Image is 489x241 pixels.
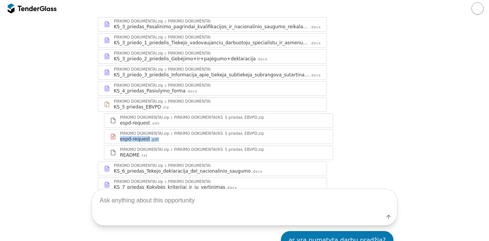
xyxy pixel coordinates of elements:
[310,25,321,30] div: .docx
[114,56,256,62] div: KS_3_priedo_2_priedelis_Gebėjimo+ir+pajėgumo+deklaracija
[168,36,210,39] div: PIRKIMO DOKUMENTAI
[114,88,186,94] div: KS_4_priedas_Pasiulymo_forma
[120,152,139,158] div: README
[98,162,327,176] a: PIRKIMO DOKUMENTAI.zipPIRKIMO DOKUMENTAIKS_6_priedas_Tekejo_deklaracija_del_nacionalinio_saugumo....
[114,100,163,104] div: PIRKIMO DOKUMENTAI.zip
[168,84,210,87] div: PIRKIMO DOKUMENTAI
[98,65,327,80] a: PIRKIMO DOKUMENTAI.zipPIRKIMO DOKUMENTAIKS_3_priedo_3_priedelis_Informacija_apie_tiekeja_subtieke...
[168,100,210,104] div: PIRKIMO DOKUMENTAI
[310,73,321,78] div: .docx
[114,84,163,87] div: PIRKIMO DOKUMENTAI.zip
[256,57,267,62] div: .docx
[114,24,309,30] div: KS_3_priedas_Pasalinimo_pagrindai_kvalifikacijos_ir_nacionalinio_saugumo_reikalavimai
[310,41,321,46] div: .docx
[251,169,262,174] div: .docx
[114,164,163,168] div: PIRKIMO DOKUMENTAI.zip
[114,72,309,78] div: KS_3_priedo_3_priedelis_Informacija_apie_tiekeja_subtiekeja_subrangova_sutartinai_veikianti_asmen...
[120,120,150,126] div: espd-request
[114,40,309,46] div: KS_3_priedo_1_priedelis_Tiekejo_vadovaujanciu_darbuotoju_specialistu_ir_asmenu_atsakingu_uz_sutar...
[140,153,147,158] div: .txt
[98,33,327,48] a: PIRKIMO DOKUMENTAI.zipPIRKIMO DOKUMENTAIKS_3_priedo_1_priedelis_Tiekejo_vadovaujanciu_darbuotoju_...
[114,68,163,71] div: PIRKIMO DOKUMENTAI.zip
[114,19,163,23] div: PIRKIMO DOKUMENTAI.zip
[98,17,327,32] a: PIRKIMO DOKUMENTAI.zipPIRKIMO DOKUMENTAIKS_3_priedas_Pasalinimo_pagrindai_kvalifikacijos_ir_nacio...
[168,68,210,71] div: PIRKIMO DOKUMENTAI
[98,81,327,96] a: PIRKIMO DOKUMENTAI.zipPIRKIMO DOKUMENTAIKS_4_priedas_Pasiulymo_forma.docx
[120,136,150,142] div: espd-request
[174,132,264,136] div: PIRKIMO DOKUMENTAI/KS_5 priedas_EBVPD.zip
[104,113,333,128] a: PIRKIMO DOKUMENTAI.zipPIRKIMO DOKUMENTAI/KS_5 priedas_EBVPD.zipespd-request.xml
[120,148,169,152] div: PIRKIMO DOKUMENTAI.zip
[114,168,251,174] div: KS_6_priedas_Tekejo_deklaracija_del_nacionalinio_saugumo
[168,164,210,168] div: PIRKIMO DOKUMENTAI
[174,148,264,152] div: PIRKIMO DOKUMENTAI/KS_5 priedas_EBVPD.zip
[120,132,169,136] div: PIRKIMO DOKUMENTAI.zip
[168,52,210,55] div: PIRKIMO DOKUMENTAI
[151,121,160,126] div: .xml
[98,97,327,112] a: PIRKIMO DOKUMENTAI.zipPIRKIMO DOKUMENTAIKS_5 priedas_EBVPD.zip
[114,52,163,55] div: PIRKIMO DOKUMENTAI.zip
[120,116,169,120] div: PIRKIMO DOKUMENTAI.zip
[114,36,163,39] div: PIRKIMO DOKUMENTAI.zip
[104,146,333,160] a: PIRKIMO DOKUMENTAI.zipPIRKIMO DOKUMENTAI/KS_5 priedas_EBVPD.zipREADME.txt
[168,19,210,23] div: PIRKIMO DOKUMENTAI
[174,116,264,120] div: PIRKIMO DOKUMENTAI/KS_5 priedas_EBVPD.zip
[186,89,198,94] div: .docx
[162,105,169,110] div: .zip
[98,49,327,64] a: PIRKIMO DOKUMENTAI.zipPIRKIMO DOKUMENTAIKS_3_priedo_2_priedelis_Gebėjimo+ir+pajėgumo+deklaracija....
[151,137,159,142] div: .pdf
[104,129,333,144] a: PIRKIMO DOKUMENTAI.zipPIRKIMO DOKUMENTAI/KS_5 priedas_EBVPD.zipespd-request.pdf
[114,104,161,110] div: KS_5 priedas_EBVPD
